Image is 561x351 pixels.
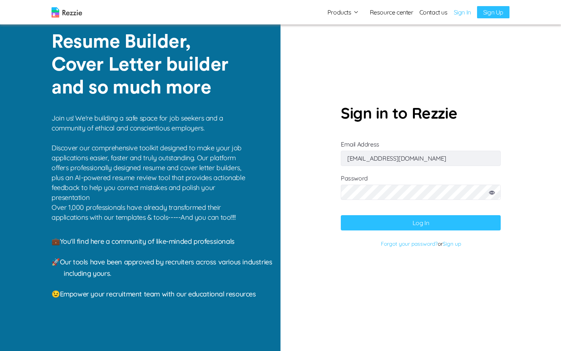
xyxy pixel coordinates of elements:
[52,113,250,203] p: Join us! We're building a safe space for job seekers and a community of ethical and conscientious...
[52,258,272,278] span: 🚀 Our tools have been approved by recruiters across various industries including yours.
[52,31,242,99] p: Resume Builder, Cover Letter builder and so much more
[370,8,413,17] a: Resource center
[341,140,501,162] label: Email Address
[341,215,501,230] button: Log In
[477,6,509,18] a: Sign Up
[327,8,359,17] button: Products
[443,240,461,247] a: Sign up
[341,174,501,208] label: Password
[341,101,501,124] p: Sign in to Rezzie
[52,237,235,246] span: 💼 You'll find here a community of like-minded professionals
[341,185,501,200] input: Password
[341,151,501,166] input: Email Address
[381,240,438,247] a: Forgot your password?
[419,8,448,17] a: Contact us
[454,8,471,17] a: Sign In
[341,238,501,250] p: or
[52,203,250,222] p: Over 1,000 professionals have already transformed their applications with our templates & tools--...
[52,7,82,18] img: logo
[52,290,256,298] span: 😉 Empower your recruitment team with our educational resources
